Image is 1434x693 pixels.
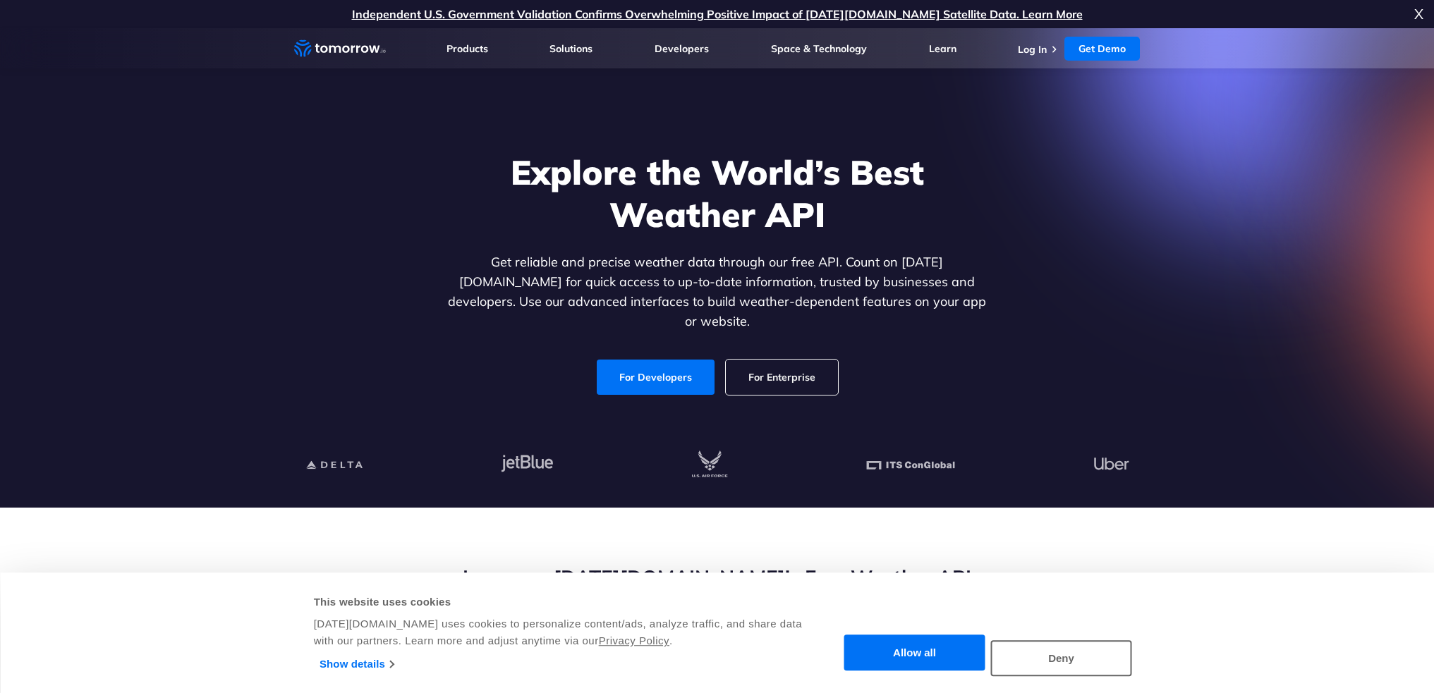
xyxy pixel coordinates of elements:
[597,360,715,395] a: For Developers
[445,252,990,331] p: Get reliable and precise weather data through our free API. Count on [DATE][DOMAIN_NAME] for quic...
[599,634,669,646] a: Privacy Policy
[446,42,488,55] a: Products
[314,594,804,611] div: This website uses cookies
[549,42,593,55] a: Solutions
[991,640,1132,676] button: Deny
[314,615,804,649] div: [DATE][DOMAIN_NAME] uses cookies to personalize content/ads, analyze traffic, and share data with...
[771,42,867,55] a: Space & Technology
[294,564,1141,591] h2: Leverage [DATE][DOMAIN_NAME]’s Free Weather API
[726,360,838,395] a: For Enterprise
[929,42,956,55] a: Learn
[445,151,990,235] h1: Explore the World’s Best Weather API
[1018,43,1047,56] a: Log In
[320,654,394,675] a: Show details
[655,42,709,55] a: Developers
[1064,37,1140,61] a: Get Demo
[352,7,1083,21] a: Independent U.S. Government Validation Confirms Overwhelming Positive Impact of [DATE][DOMAIN_NAM...
[294,38,386,59] a: Home link
[844,635,985,671] button: Allow all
